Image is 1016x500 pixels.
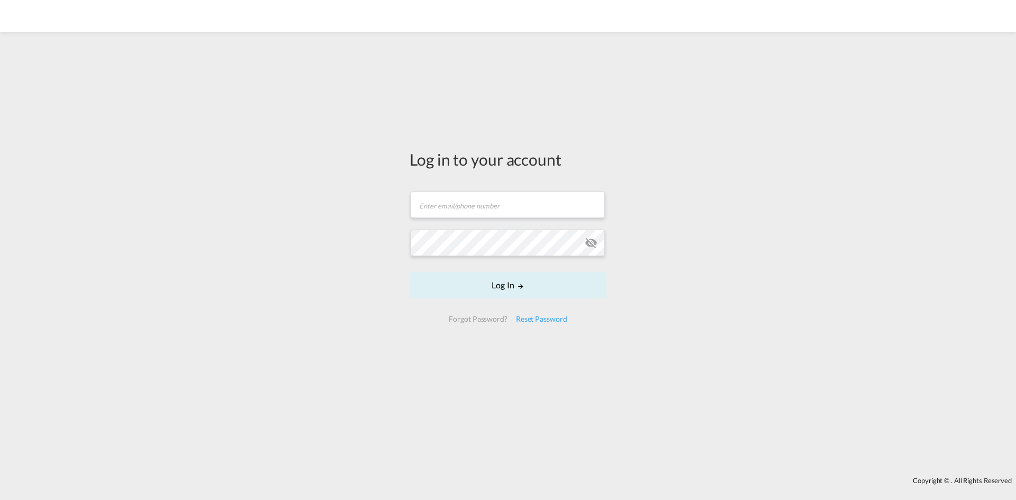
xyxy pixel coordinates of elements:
[444,310,511,329] div: Forgot Password?
[411,192,605,218] input: Enter email/phone number
[585,237,597,249] md-icon: icon-eye-off
[512,310,571,329] div: Reset Password
[410,272,606,298] button: LOGIN
[410,148,606,170] div: Log in to your account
